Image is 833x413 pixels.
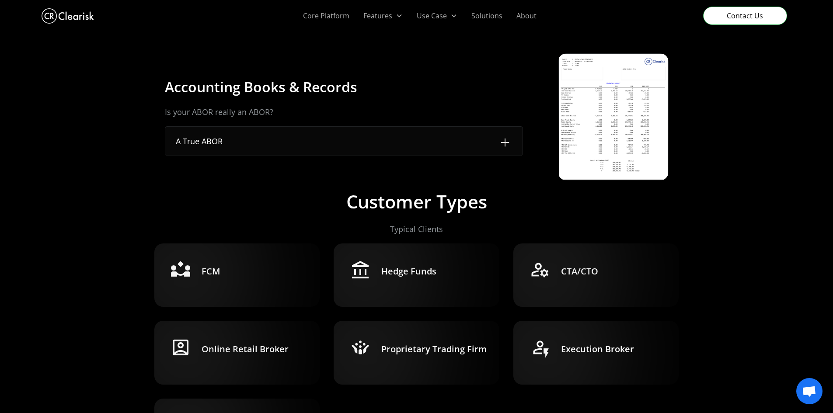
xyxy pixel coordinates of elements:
div: Use Case [417,10,447,21]
div: Features [363,10,392,21]
a: home [42,6,94,26]
h3: Execution Broker [561,343,634,355]
h3: Hedge Funds [381,265,436,278]
h2: Customer Types [346,191,487,213]
p: Typical Clients [390,223,443,235]
p: Is your ABOR really an ABOR? [165,106,523,118]
h3: Online Retail Broker [202,343,289,355]
h3: CTA/CTO [561,265,598,278]
div: A True ABOR [176,135,223,147]
div: Open chat [796,378,823,404]
img: Plus Icon [498,135,512,149]
h3: Proprietary Trading Firm [381,343,487,355]
a: Contact Us [703,7,787,25]
h4: Accounting Books & Records [165,78,357,96]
